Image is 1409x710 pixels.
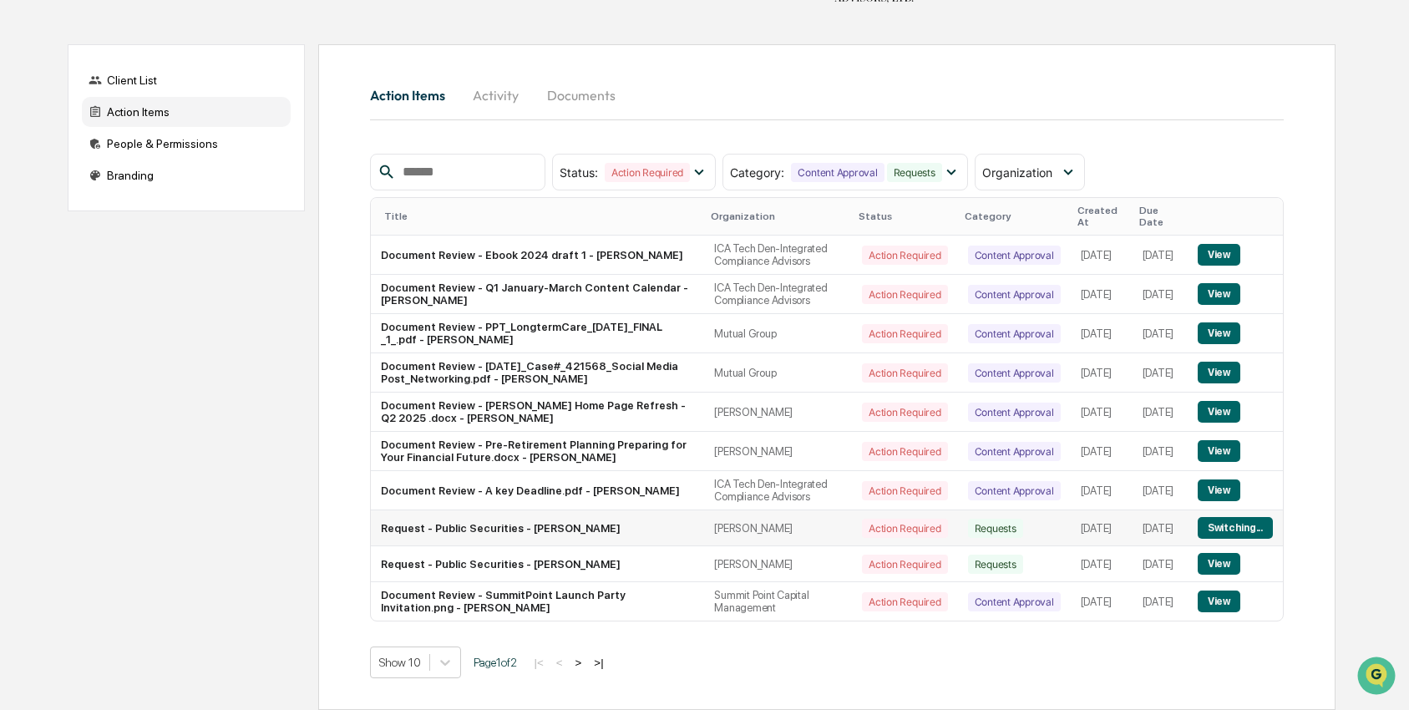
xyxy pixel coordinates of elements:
[1071,314,1133,353] td: [DATE]
[371,432,705,471] td: Document Review - Pre-Retirement Planning Preparing for Your Financial Future.docx - [PERSON_NAME]
[862,555,947,574] div: Action Required
[121,212,134,226] div: 🗄️
[1133,236,1188,275] td: [DATE]
[17,244,30,257] div: 🔎
[1198,440,1240,462] button: View
[1133,471,1188,510] td: [DATE]
[138,210,207,227] span: Attestations
[704,432,852,471] td: [PERSON_NAME]
[1071,546,1133,582] td: [DATE]
[1071,471,1133,510] td: [DATE]
[371,471,705,510] td: Document Review - A key Deadline.pdf - [PERSON_NAME]
[862,363,947,383] div: Action Required
[551,656,568,670] button: <
[704,582,852,621] td: Summit Point Capital Management
[862,592,947,611] div: Action Required
[862,285,947,304] div: Action Required
[371,393,705,432] td: Document Review - [PERSON_NAME] Home Page Refresh - Q2 2025 .docx - [PERSON_NAME]
[968,285,1061,304] div: Content Approval
[730,165,784,180] span: Category :
[1133,393,1188,432] td: [DATE]
[968,363,1061,383] div: Content Approval
[560,165,598,180] span: Status :
[968,481,1061,500] div: Content Approval
[370,75,1284,115] div: activity tabs
[1198,362,1240,383] button: View
[704,471,852,510] td: ICA Tech Den-Integrated Compliance Advisors
[33,242,105,259] span: Data Lookup
[704,510,852,546] td: [PERSON_NAME]
[17,35,304,62] p: How can we help?
[1356,655,1401,700] iframe: Open customer support
[862,519,947,538] div: Action Required
[1198,322,1240,344] button: View
[791,163,884,182] div: Content Approval
[1071,510,1133,546] td: [DATE]
[1133,275,1188,314] td: [DATE]
[1077,205,1126,228] div: Created At
[704,275,852,314] td: ICA Tech Den-Integrated Compliance Advisors
[887,163,942,182] div: Requests
[1198,553,1240,575] button: View
[968,442,1061,461] div: Content Approval
[371,546,705,582] td: Request - Public Securities - [PERSON_NAME]
[1133,510,1188,546] td: [DATE]
[474,656,517,669] span: Page 1 of 2
[371,510,705,546] td: Request - Public Securities - [PERSON_NAME]
[371,582,705,621] td: Document Review - SummitPoint Launch Party Invitation.png - [PERSON_NAME]
[862,246,947,265] div: Action Required
[82,65,291,95] div: Client List
[1071,236,1133,275] td: [DATE]
[1071,582,1133,621] td: [DATE]
[1071,353,1133,393] td: [DATE]
[862,403,947,422] div: Action Required
[371,236,705,275] td: Document Review - Ebook 2024 draft 1 - [PERSON_NAME]
[284,133,304,153] button: Start new chat
[570,656,587,670] button: >
[43,76,276,94] input: Clear
[968,555,1023,574] div: Requests
[862,324,947,343] div: Action Required
[711,210,845,222] div: Organization
[114,204,214,234] a: 🗄️Attestations
[371,275,705,314] td: Document Review - Q1 January-March Content Calendar - [PERSON_NAME]
[704,314,852,353] td: Mutual Group
[534,75,629,115] button: Documents
[589,656,608,670] button: >|
[968,403,1061,422] div: Content Approval
[1071,275,1133,314] td: [DATE]
[57,128,274,145] div: Start new chat
[166,283,202,296] span: Pylon
[82,160,291,190] div: Branding
[1133,432,1188,471] td: [DATE]
[10,204,114,234] a: 🖐️Preclearance
[1133,314,1188,353] td: [DATE]
[1071,393,1133,432] td: [DATE]
[1133,546,1188,582] td: [DATE]
[605,163,690,182] div: Action Required
[1198,591,1240,612] button: View
[968,519,1023,538] div: Requests
[17,212,30,226] div: 🖐️
[1071,432,1133,471] td: [DATE]
[704,393,852,432] td: [PERSON_NAME]
[530,656,549,670] button: |<
[862,442,947,461] div: Action Required
[384,210,698,222] div: Title
[982,165,1052,180] span: Organization
[968,324,1061,343] div: Content Approval
[118,282,202,296] a: Powered byPylon
[1198,517,1273,539] button: Switching...
[859,210,950,222] div: Status
[965,210,1064,222] div: Category
[862,481,947,500] div: Action Required
[459,75,534,115] button: Activity
[371,353,705,393] td: Document Review - [DATE]_Case#_421568_Social Media Post_Networking.pdf - [PERSON_NAME]
[1198,244,1240,266] button: View
[704,236,852,275] td: ICA Tech Den-Integrated Compliance Advisors
[82,129,291,159] div: People & Permissions
[371,314,705,353] td: Document Review - PPT_LongtermCare_[DATE]_FINAL _1_.pdf - [PERSON_NAME]
[57,145,211,158] div: We're available if you need us!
